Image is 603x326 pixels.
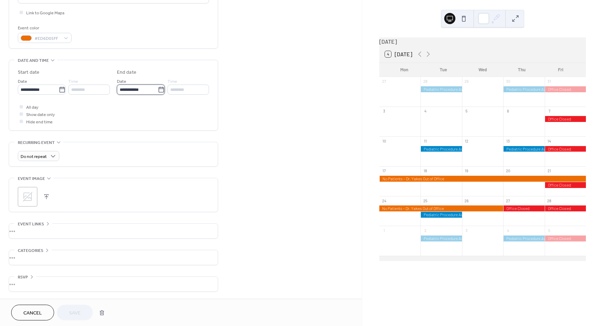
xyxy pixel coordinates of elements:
span: Time [167,78,177,85]
div: Office Closed [545,205,586,211]
div: 10 [381,138,387,144]
div: ••• [9,224,218,238]
div: 30 [505,79,511,84]
button: Cancel [11,305,54,320]
span: Hide end time [26,118,53,126]
div: 17 [381,168,387,174]
div: Office Closed [503,205,544,211]
div: 7 [547,109,552,114]
div: 25 [423,198,428,203]
div: 21 [547,168,552,174]
span: Date and time [18,57,49,64]
div: ••• [9,250,218,265]
div: No Patients - Dr. Yakes Out of Office [379,205,503,211]
div: 20 [505,168,511,174]
div: Tue [424,63,463,77]
span: Link to Google Maps [26,9,65,17]
div: 6 [505,109,511,114]
div: Office Closed [545,116,586,122]
div: 12 [464,138,469,144]
span: All day [26,104,38,111]
span: Cancel [23,310,42,317]
div: 26 [464,198,469,203]
div: 5 [464,109,469,114]
div: 24 [381,198,387,203]
div: Office Closed [545,182,586,188]
div: Pediatric Procedure Availability [503,236,544,241]
div: 14 [547,138,552,144]
div: 28 [547,198,552,203]
div: 11 [423,138,428,144]
div: 2 [423,228,428,233]
div: ; [18,187,37,207]
div: Event color [18,24,70,32]
span: Recurring event [18,139,55,146]
div: 4 [505,228,511,233]
div: Pediatric Procedure Availability [420,86,462,92]
div: End date [117,69,136,76]
div: 4 [423,109,428,114]
div: 5 [547,228,552,233]
div: Office Closed [545,236,586,241]
div: Fri [541,63,580,77]
span: Event links [18,220,44,228]
div: 19 [464,168,469,174]
div: Thu [502,63,541,77]
span: Date [117,78,126,85]
div: 13 [505,138,511,144]
span: RSVP [18,274,28,281]
div: 27 [505,198,511,203]
span: Event image [18,175,45,182]
div: Pediatric Procedure Availability [420,146,462,152]
span: Do not repeat [21,153,47,161]
div: Start date [18,69,39,76]
div: 31 [547,79,552,84]
div: 1 [381,228,387,233]
span: #ED6D05FF [35,35,60,42]
div: Pediatric Procedure Availability [503,146,544,152]
div: 28 [423,79,428,84]
div: 3 [381,109,387,114]
div: 27 [381,79,387,84]
span: Show date only [26,111,55,118]
div: 29 [464,79,469,84]
span: Date [18,78,27,85]
div: Wed [463,63,502,77]
div: Office Closed [545,86,586,92]
button: 4[DATE] [382,49,415,59]
div: ••• [9,277,218,291]
div: Pediatric Procedure Availability [503,86,544,92]
div: Mon [385,63,424,77]
div: Pediatric Procedure Availability [420,212,462,218]
div: [DATE] [379,37,586,46]
div: Pediatric Procedure Availability [420,236,462,241]
div: No Patients - Dr. Yakes Out of Office [379,176,586,182]
div: Office Closed [545,146,586,152]
div: 3 [464,228,469,233]
span: Categories [18,247,43,254]
span: Time [68,78,78,85]
div: 18 [423,168,428,174]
